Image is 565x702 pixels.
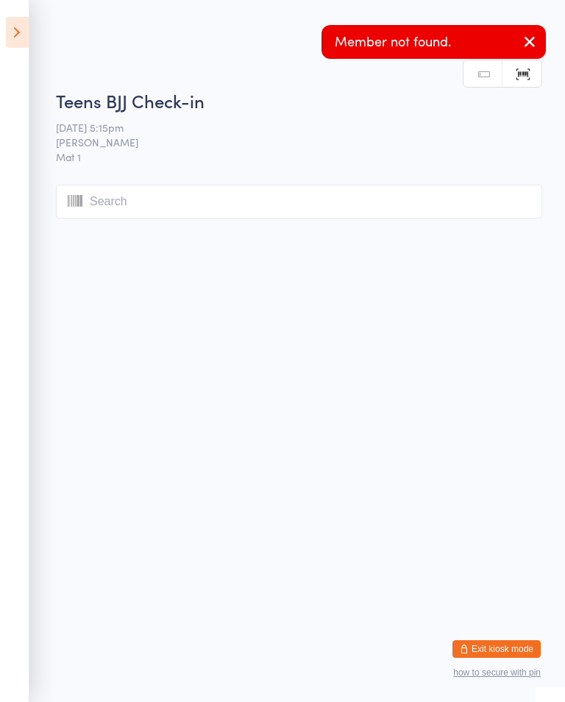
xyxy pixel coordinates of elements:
button: how to secure with pin [453,667,541,678]
div: Member not found. [321,25,546,59]
button: Exit kiosk mode [452,640,541,658]
span: [DATE] 5:15pm [56,120,519,135]
h2: Teens BJJ Check-in [56,88,542,113]
input: Search [56,185,542,219]
span: [PERSON_NAME] [56,135,519,149]
span: Mat 1 [56,149,542,164]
